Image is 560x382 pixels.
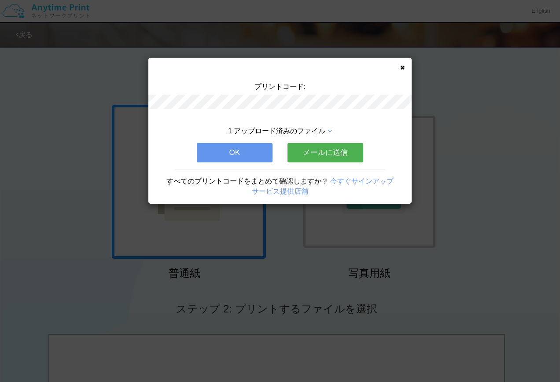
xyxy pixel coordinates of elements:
a: 今すぐサインアップ [330,177,394,185]
button: OK [197,143,273,162]
span: プリントコード: [254,83,306,90]
span: 1 アップロード済みのファイル [228,127,325,135]
span: すべてのプリントコードをまとめて確認しますか？ [166,177,328,185]
a: サービス提供店舗 [252,187,308,195]
button: メールに送信 [287,143,363,162]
